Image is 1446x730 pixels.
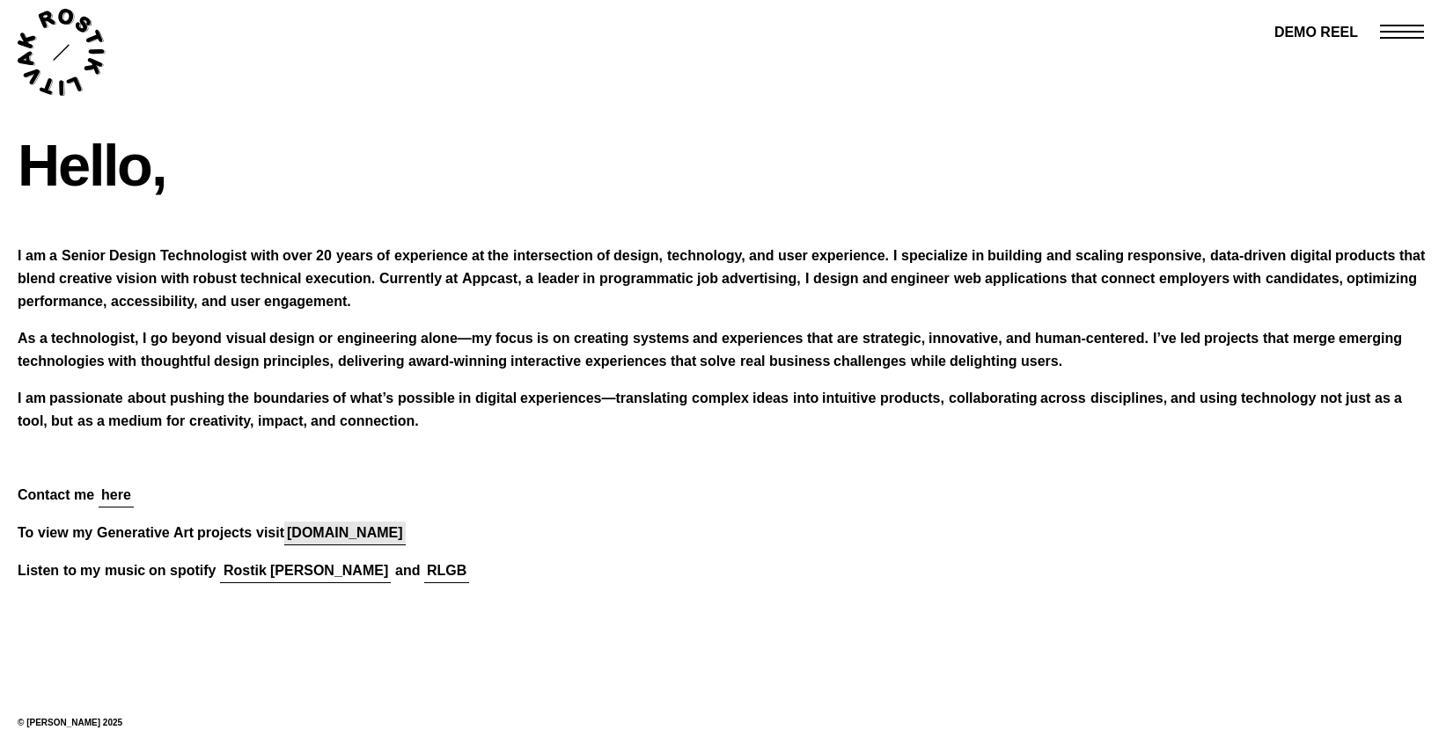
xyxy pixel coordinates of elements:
[350,387,393,410] div: what’s
[49,387,123,410] div: passionate
[553,327,570,350] div: on
[74,484,94,507] div: me
[38,522,92,544] div: view my
[520,387,687,410] div: experiences—translating
[697,267,718,290] div: job
[822,387,876,410] div: intuitive
[18,290,106,313] div: performance,
[793,387,818,410] div: into
[193,267,237,290] div: robust
[18,136,58,195] div: H
[1035,327,1149,350] div: human-centered.
[1375,387,1391,410] div: as
[700,350,736,373] div: solve
[18,350,105,373] div: technologies
[1241,387,1316,410] div: technology
[893,245,897,267] div: I
[901,245,968,267] div: specialize
[1210,245,1286,267] div: data-driven
[99,484,134,507] a: here
[18,522,33,544] div: To
[987,245,1042,267] div: building
[778,245,808,267] div: user
[488,245,509,267] div: the
[18,245,21,267] div: I
[1346,387,1370,410] div: just
[283,245,312,267] div: over
[427,559,466,582] div: RLGB
[62,245,106,267] div: Senior
[722,327,804,350] div: experiences
[161,267,189,290] div: with
[445,267,458,290] div: at
[256,522,284,544] div: visit
[1040,387,1086,410] div: across
[1046,245,1071,267] div: and
[929,327,1002,350] div: innovative,
[1339,327,1402,350] div: emerging
[49,245,57,267] div: a
[972,245,984,267] div: in
[1204,327,1259,350] div: projects
[599,267,694,290] div: programmatic
[333,387,346,410] div: of
[170,387,224,410] div: pushing
[97,522,170,544] div: Generative
[1347,267,1417,290] div: optimizing
[475,387,517,410] div: digital
[671,350,696,373] div: that
[150,327,168,350] div: go
[166,410,185,433] div: for
[513,245,593,267] div: intersection
[377,245,390,267] div: of
[258,410,307,433] div: impact,
[264,290,351,313] div: engagement.
[26,387,46,410] div: am
[305,267,375,290] div: execution.
[667,245,745,267] div: technology,
[226,327,266,350] div: visual
[116,267,157,290] div: vision
[749,245,774,267] div: and
[692,387,749,410] div: complex
[170,559,216,582] div: spotify
[752,387,789,410] div: ideas
[949,387,1037,410] div: collaborating
[251,245,279,267] div: with
[269,327,315,350] div: design
[837,327,858,350] div: are
[1399,245,1425,267] div: that
[51,327,139,350] div: technologist,
[103,136,117,195] div: l
[525,267,533,290] div: a
[1101,267,1155,290] div: connect
[950,350,1017,373] div: delighting
[101,484,131,507] div: here
[1127,245,1206,267] div: responsive,
[538,267,579,290] div: leader
[240,267,301,290] div: technical
[769,350,830,373] div: business
[880,387,944,410] div: products,
[26,245,46,267] div: am
[224,559,267,582] div: Rostik
[80,559,100,582] div: my
[316,245,332,267] div: 20
[189,410,254,433] div: creativity,
[1335,245,1395,267] div: products
[18,267,55,290] div: blend
[597,245,610,267] div: of
[117,136,150,195] div: o
[340,410,419,433] div: connection.
[1320,387,1342,410] div: not
[1171,387,1195,410] div: and
[18,410,48,433] div: tool,
[862,327,925,350] div: strategic,
[459,387,471,410] div: in
[202,290,226,313] div: and
[1090,387,1167,410] div: disciplines,
[287,522,403,544] div: [DOMAIN_NAME]
[51,410,73,433] div: but
[891,267,950,290] div: engineer
[424,559,470,583] a: RLGB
